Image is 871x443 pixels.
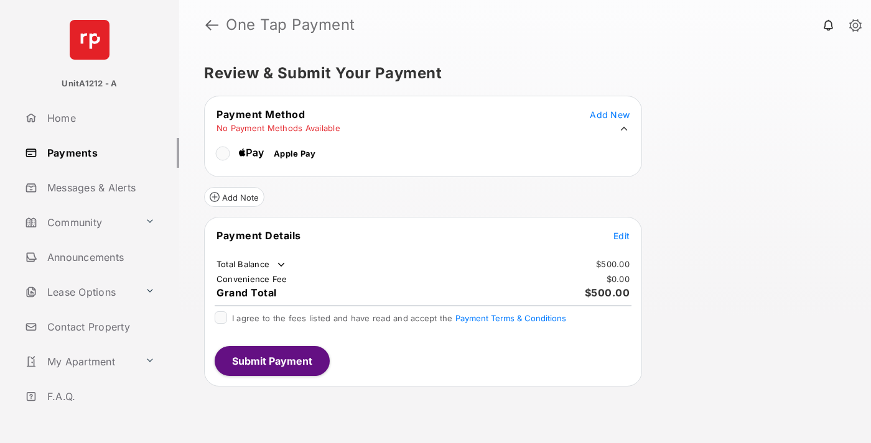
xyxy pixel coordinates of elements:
[20,242,179,272] a: Announcements
[20,277,140,307] a: Lease Options
[590,109,630,120] span: Add New
[274,148,315,158] span: Apple Pay
[20,347,140,377] a: My Apartment
[217,108,305,121] span: Payment Method
[216,258,287,271] td: Total Balance
[613,231,630,241] span: Edit
[20,103,179,133] a: Home
[20,208,140,237] a: Community
[204,66,836,81] h5: Review & Submit Your Payment
[590,108,630,121] button: Add New
[613,229,630,242] button: Edit
[20,138,179,168] a: Payments
[20,173,179,203] a: Messages & Alerts
[455,313,566,323] button: I agree to the fees listed and have read and accept the
[595,258,630,270] td: $500.00
[606,273,630,285] td: $0.00
[226,17,355,32] strong: One Tap Payment
[217,229,301,242] span: Payment Details
[62,78,117,90] p: UnitA1212 - A
[216,273,288,285] td: Convenience Fee
[70,20,109,60] img: svg+xml;base64,PHN2ZyB4bWxucz0iaHR0cDovL3d3dy53My5vcmcvMjAwMC9zdmciIHdpZHRoPSI2NCIgaGVpZ2h0PSI2NC...
[20,381,179,411] a: F.A.Q.
[215,346,330,376] button: Submit Payment
[232,313,566,323] span: I agree to the fees listed and have read and accept the
[217,286,277,299] span: Grand Total
[216,122,341,134] td: No Payment Methods Available
[585,286,630,299] span: $500.00
[20,312,179,342] a: Contact Property
[204,187,264,207] button: Add Note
